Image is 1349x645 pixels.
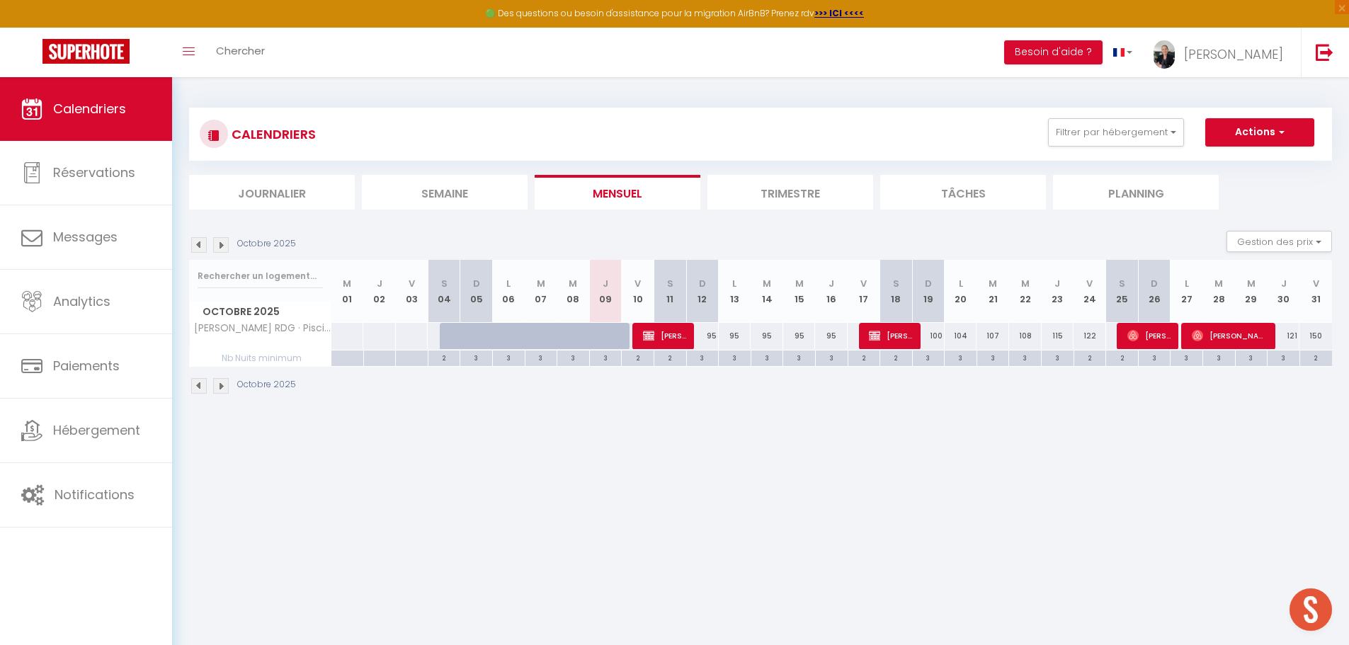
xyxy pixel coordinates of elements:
abbr: J [829,277,834,290]
abbr: V [1086,277,1093,290]
th: 09 [589,260,622,323]
img: ... [1154,40,1175,69]
abbr: S [441,277,448,290]
th: 28 [1203,260,1236,323]
th: 06 [492,260,525,323]
abbr: M [537,277,545,290]
th: 15 [783,260,816,323]
div: 3 [590,350,622,364]
th: 08 [557,260,590,323]
th: 18 [880,260,913,323]
div: 2 [848,350,880,364]
span: Notifications [55,486,135,503]
th: 27 [1171,260,1203,323]
div: 3 [460,350,492,364]
abbr: L [959,277,963,290]
abbr: V [860,277,867,290]
abbr: V [409,277,415,290]
div: 3 [1042,350,1074,364]
abbr: M [1021,277,1030,290]
div: 3 [1268,350,1299,364]
div: 3 [1009,350,1041,364]
div: 3 [1171,350,1202,364]
abbr: D [925,277,932,290]
abbr: J [1054,277,1060,290]
abbr: L [506,277,511,290]
button: Filtrer par hébergement [1048,118,1184,147]
th: 05 [460,260,493,323]
abbr: L [732,277,736,290]
span: [PERSON_NAME] [869,322,912,349]
h3: CALENDRIERS [228,118,316,150]
li: Tâches [880,175,1046,210]
div: 95 [751,323,783,349]
th: 03 [396,260,428,323]
abbr: M [343,277,351,290]
span: Paiements [53,357,120,375]
span: Messages [53,228,118,246]
div: 122 [1074,323,1106,349]
th: 01 [331,260,364,323]
div: Ouvrir le chat [1290,588,1332,631]
a: ... [PERSON_NAME] [1143,28,1301,77]
div: 3 [913,350,945,364]
th: 24 [1074,260,1106,323]
span: [PERSON_NAME] [1184,45,1283,63]
th: 21 [977,260,1009,323]
strong: >>> ICI <<<< [814,7,864,19]
div: 95 [686,323,719,349]
div: 3 [945,350,977,364]
th: 13 [719,260,751,323]
div: 2 [1074,350,1106,364]
div: 3 [977,350,1009,364]
div: 3 [557,350,589,364]
div: 95 [783,323,816,349]
abbr: M [989,277,997,290]
th: 23 [1042,260,1074,323]
div: 107 [977,323,1009,349]
button: Gestion des prix [1226,231,1332,252]
th: 29 [1235,260,1268,323]
li: Planning [1053,175,1219,210]
li: Mensuel [535,175,700,210]
p: Octobre 2025 [237,237,296,251]
abbr: J [603,277,608,290]
div: 115 [1042,323,1074,349]
a: Chercher [205,28,275,77]
abbr: J [377,277,382,290]
abbr: J [1281,277,1287,290]
th: 19 [912,260,945,323]
abbr: M [569,277,577,290]
abbr: S [667,277,673,290]
span: [PERSON_NAME] RDG · Piscine chauffée, terrasse & parking – vue Golf [192,323,334,333]
div: 121 [1268,323,1300,349]
div: 3 [525,350,557,364]
th: 30 [1268,260,1300,323]
th: 10 [622,260,654,323]
th: 14 [751,260,783,323]
img: logout [1316,43,1333,61]
span: Calendriers [53,100,126,118]
th: 20 [945,260,977,323]
div: 3 [816,350,848,364]
th: 02 [363,260,396,323]
input: Rechercher un logement... [198,263,323,289]
img: Super Booking [42,39,130,64]
th: 31 [1299,260,1332,323]
li: Trimestre [707,175,873,210]
div: 3 [719,350,751,364]
abbr: M [1214,277,1223,290]
span: Analytics [53,292,110,310]
abbr: L [1185,277,1189,290]
th: 07 [525,260,557,323]
span: Nb Nuits minimum [190,350,331,366]
th: 26 [1138,260,1171,323]
abbr: D [1151,277,1158,290]
div: 2 [654,350,686,364]
div: 100 [912,323,945,349]
div: 2 [880,350,912,364]
th: 11 [654,260,686,323]
div: 95 [719,323,751,349]
span: Hébergement [53,421,140,439]
p: Octobre 2025 [237,378,296,392]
